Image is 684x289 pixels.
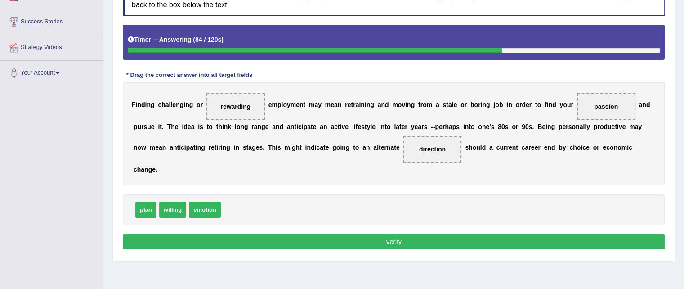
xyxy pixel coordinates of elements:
[381,101,385,108] b: n
[182,123,183,130] b: i
[237,123,241,130] b: o
[141,101,145,108] b: d
[272,123,276,130] b: a
[515,101,519,108] b: o
[224,123,228,130] b: n
[313,123,317,130] b: e
[326,144,329,151] b: e
[211,144,215,151] b: e
[195,36,221,43] b: 84 / 120s
[305,144,307,151] b: i
[320,144,323,151] b: a
[240,123,244,130] b: n
[378,101,381,108] b: a
[318,101,322,108] b: y
[294,123,296,130] b: t
[399,123,402,130] b: t
[190,144,193,151] b: a
[427,101,432,108] b: m
[580,123,583,130] b: a
[403,136,461,163] span: Drop target
[137,144,141,151] b: o
[392,101,398,108] b: m
[537,101,541,108] b: o
[151,101,155,108] b: g
[354,123,356,130] b: i
[594,123,598,130] b: p
[402,123,405,130] b: e
[443,101,446,108] b: s
[338,123,340,130] b: t
[207,123,209,130] b: t
[309,101,314,108] b: m
[542,123,545,130] b: e
[449,123,452,130] b: a
[526,101,529,108] b: e
[201,144,205,151] b: g
[585,123,586,130] b: l
[222,123,224,130] b: i
[532,123,534,130] b: .
[396,123,399,130] b: a
[263,144,264,151] b: .
[145,101,147,108] b: i
[586,123,590,130] b: y
[251,123,254,130] b: r
[495,101,499,108] b: o
[300,144,302,151] b: t
[508,101,512,108] b: n
[332,144,336,151] b: g
[277,101,282,108] b: p
[334,123,338,130] b: c
[221,144,223,151] b: i
[177,144,179,151] b: t
[486,123,489,130] b: e
[619,123,622,130] b: v
[486,101,490,108] b: g
[158,123,160,130] b: i
[353,101,355,108] b: r
[463,123,465,130] b: i
[465,123,469,130] b: n
[535,101,537,108] b: t
[218,123,222,130] b: h
[258,123,262,130] b: n
[181,144,184,151] b: c
[311,144,315,151] b: d
[338,101,342,108] b: n
[191,123,195,130] b: a
[562,123,566,130] b: e
[235,123,237,130] b: l
[611,123,615,130] b: c
[522,101,526,108] b: d
[367,101,371,108] b: n
[246,144,249,151] b: t
[421,123,424,130] b: r
[478,101,480,108] b: r
[340,123,342,130] b: i
[519,101,522,108] b: r
[243,144,246,151] b: s
[256,144,259,151] b: e
[638,123,642,130] b: y
[465,101,467,108] b: r
[186,144,190,151] b: p
[276,123,280,130] b: n
[173,144,177,151] b: n
[287,101,291,108] b: y
[445,123,449,130] b: h
[311,123,313,130] b: t
[198,123,200,130] b: i
[551,123,555,130] b: g
[151,123,155,130] b: e
[147,101,151,108] b: n
[170,101,172,108] b: l
[171,123,175,130] b: h
[398,101,402,108] b: o
[197,144,201,151] b: n
[481,101,483,108] b: i
[134,123,138,130] b: p
[345,123,349,130] b: e
[433,123,435,130] b: -
[123,234,665,249] button: Verify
